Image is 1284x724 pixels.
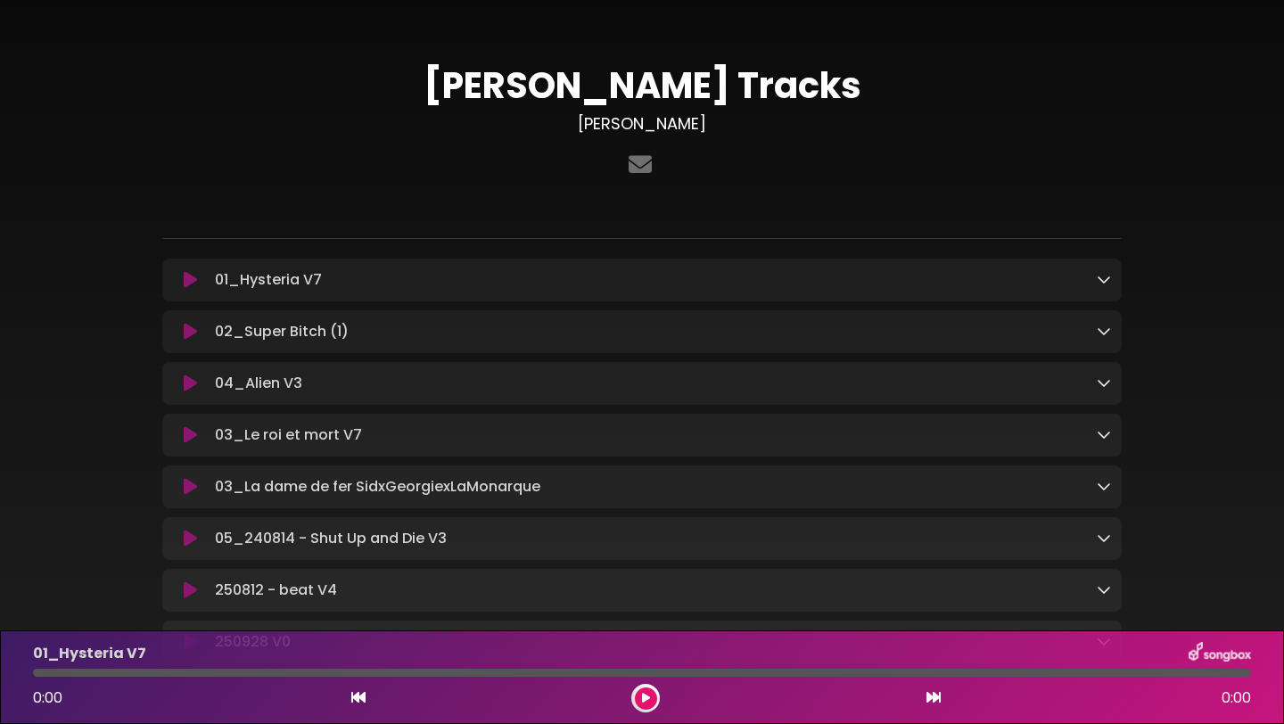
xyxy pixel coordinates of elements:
[162,64,1122,107] h1: [PERSON_NAME] Tracks
[215,424,362,446] p: 03_Le roi et mort V7
[215,269,322,291] p: 01_Hysteria V7
[1222,687,1251,709] span: 0:00
[33,687,62,708] span: 0:00
[215,476,540,498] p: 03_La dame de fer SidxGeorgiexLaMonarque
[215,373,302,394] p: 04_Alien V3
[215,528,447,549] p: 05_240814 - Shut Up and Die V3
[215,580,337,601] p: 250812 - beat V4
[33,643,146,664] p: 01_Hysteria V7
[162,114,1122,134] h3: [PERSON_NAME]
[215,321,349,342] p: 02_Super Bitch (1)
[1189,642,1251,665] img: songbox-logo-white.png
